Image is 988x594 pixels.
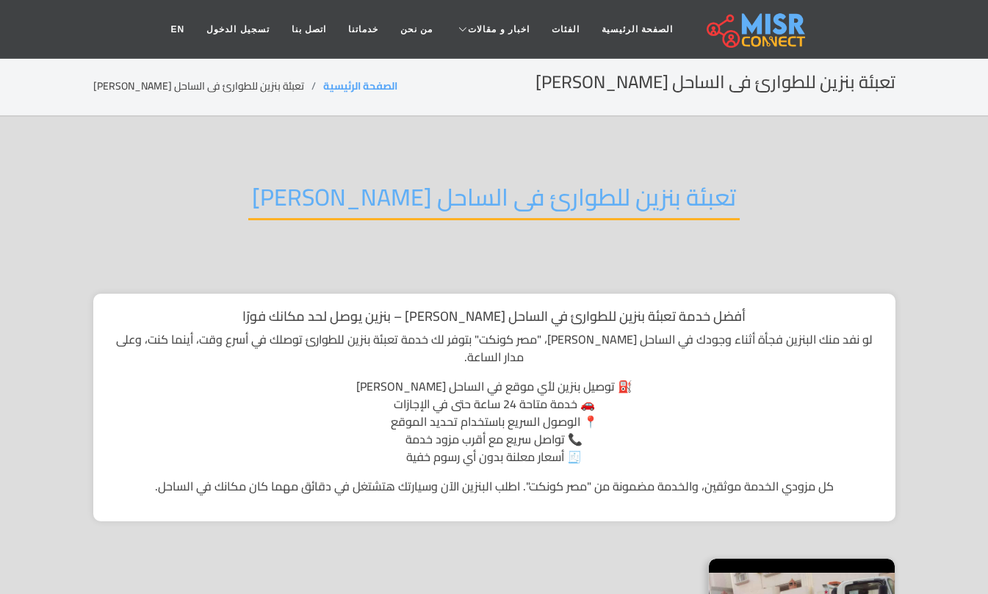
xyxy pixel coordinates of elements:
img: main.misr_connect [707,11,805,48]
p: لو نفد منك البنزين فجأة أثناء وجودك في الساحل [PERSON_NAME]، "مصر كونكت" بتوفر لك خدمة تعبئة بنزي... [108,330,881,366]
a: الصفحة الرئيسية [323,76,397,95]
li: 🚗 خدمة متاحة 24 ساعة حتى في الإجازات [108,395,881,413]
h2: تعبئة بنزين للطوارئ فى الساحل [PERSON_NAME] [248,183,740,220]
li: تعبئة بنزين للطوارئ فى الساحل [PERSON_NAME] [93,79,323,94]
h1: أفضل خدمة تعبئة بنزين للطوارئ في الساحل [PERSON_NAME] – بنزين يوصل لحد مكانك فورًا [108,308,881,325]
a: خدماتنا [337,15,389,43]
p: كل مزودي الخدمة موثقين، والخدمة مضمونة من "مصر كونكت". اطلب البنزين الآن وسيارتك هتشتغل في دقائق ... [108,477,881,495]
li: 📍 الوصول السريع باستخدام تحديد الموقع [108,413,881,430]
li: 📞 تواصل سريع مع أقرب مزود خدمة [108,430,881,448]
h2: تعبئة بنزين للطوارئ فى الساحل [PERSON_NAME] [536,72,895,93]
a: اخبار و مقالات [444,15,541,43]
a: الصفحة الرئيسية [591,15,684,43]
a: EN [160,15,196,43]
a: الفئات [541,15,591,43]
li: 🧾 أسعار معلنة بدون أي رسوم خفية [108,448,881,466]
a: من نحن [389,15,444,43]
span: اخبار و مقالات [468,23,530,36]
a: تسجيل الدخول [195,15,280,43]
li: ⛽ توصيل بنزين لأي موقع في الساحل [PERSON_NAME] [108,377,881,395]
a: اتصل بنا [281,15,337,43]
